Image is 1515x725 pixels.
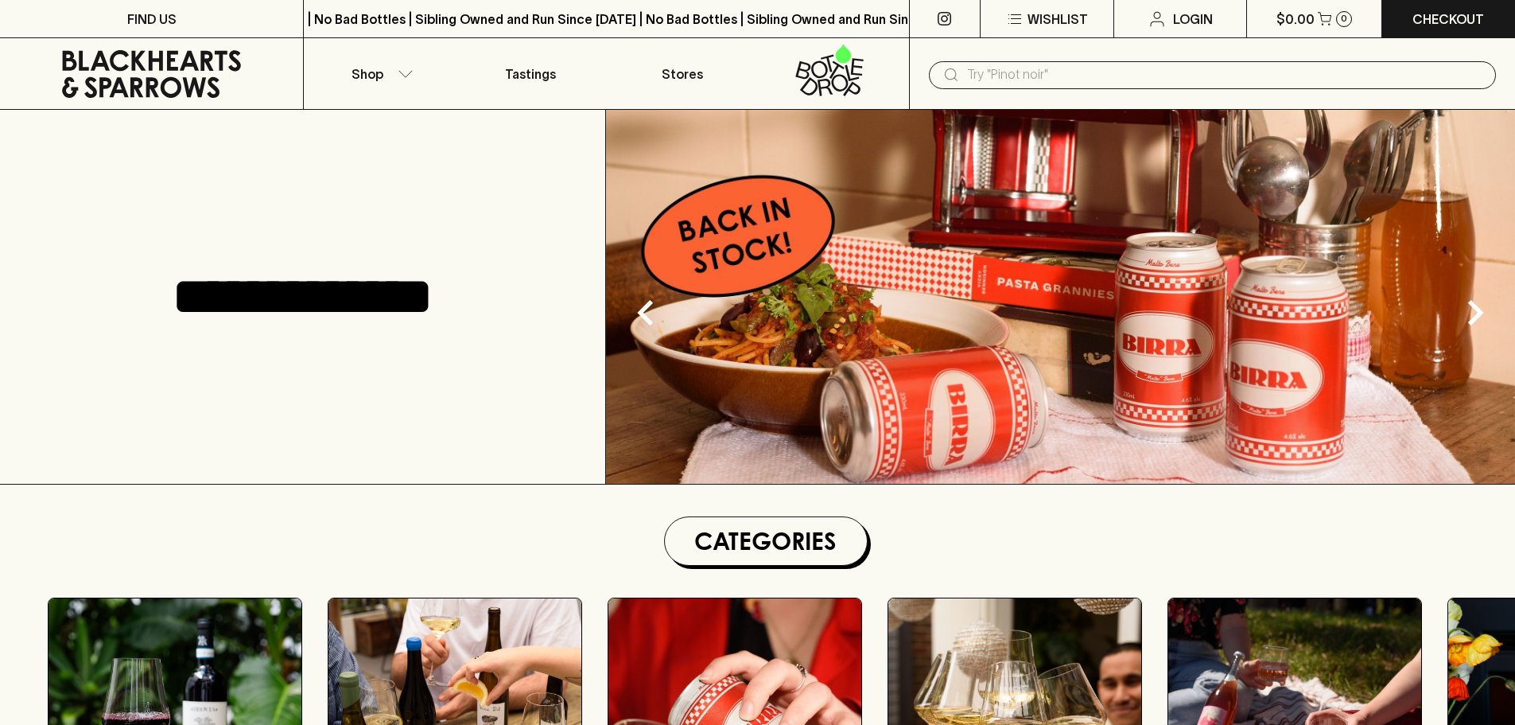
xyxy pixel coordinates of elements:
[607,38,758,109] a: Stores
[304,38,455,109] button: Shop
[614,281,678,345] button: Previous
[455,38,606,109] a: Tastings
[606,110,1515,484] img: optimise
[127,10,177,29] p: FIND US
[1027,10,1088,29] p: Wishlist
[1412,10,1484,29] p: Checkout
[1341,14,1347,23] p: 0
[352,64,383,84] p: Shop
[505,64,556,84] p: Tastings
[1173,10,1213,29] p: Login
[1276,10,1315,29] p: $0.00
[1443,281,1507,345] button: Next
[662,64,703,84] p: Stores
[967,62,1483,88] input: Try "Pinot noir"
[671,524,860,559] h1: Categories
